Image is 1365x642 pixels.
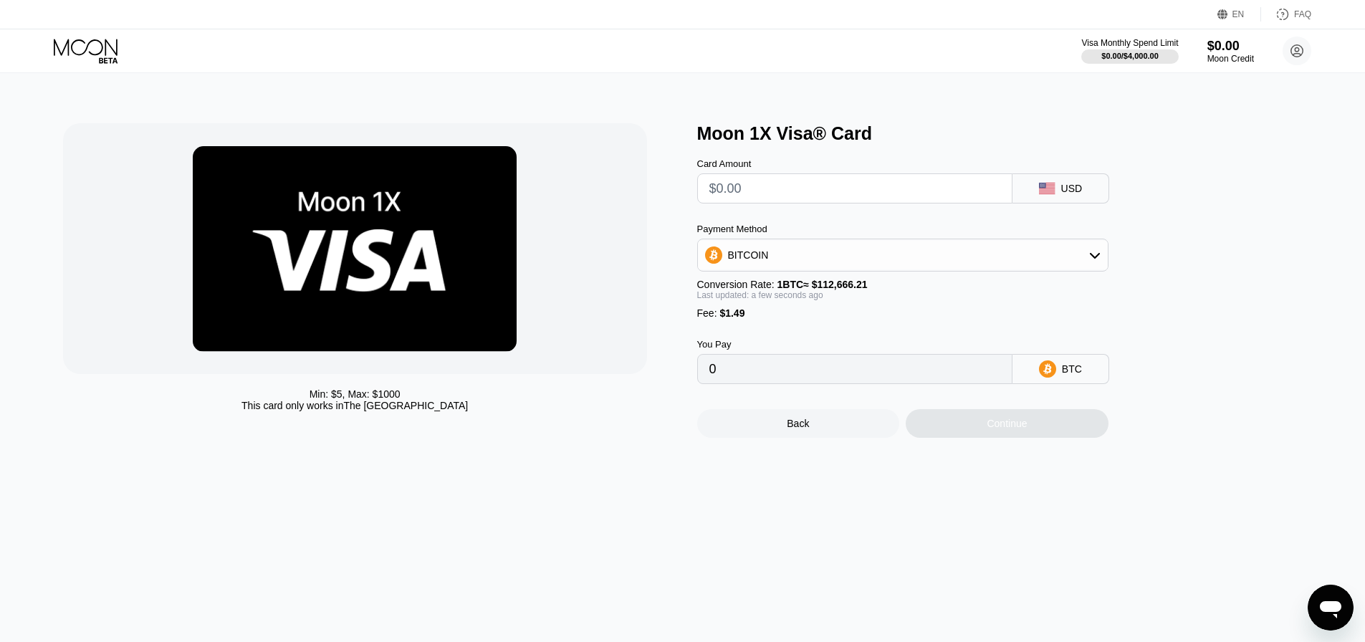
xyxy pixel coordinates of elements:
[1308,585,1354,631] iframe: Button to launch messaging window
[1061,183,1083,194] div: USD
[697,158,1012,169] div: Card Amount
[1294,9,1311,19] div: FAQ
[698,241,1108,269] div: BITCOIN
[697,339,1012,350] div: You Pay
[709,174,1000,203] input: $0.00
[1261,7,1311,21] div: FAQ
[1081,38,1178,64] div: Visa Monthly Spend Limit$0.00/$4,000.00
[697,123,1317,144] div: Moon 1X Visa® Card
[697,224,1108,234] div: Payment Method
[1207,39,1254,54] div: $0.00
[787,418,809,429] div: Back
[697,409,900,438] div: Back
[1207,39,1254,64] div: $0.00Moon Credit
[1207,54,1254,64] div: Moon Credit
[719,307,744,319] span: $1.49
[241,400,468,411] div: This card only works in The [GEOGRAPHIC_DATA]
[777,279,868,290] span: 1 BTC ≈ $112,666.21
[697,290,1108,300] div: Last updated: a few seconds ago
[728,249,769,261] div: BITCOIN
[1101,52,1159,60] div: $0.00 / $4,000.00
[697,307,1108,319] div: Fee :
[1232,9,1245,19] div: EN
[1062,363,1082,375] div: BTC
[310,388,401,400] div: Min: $ 5 , Max: $ 1000
[1217,7,1261,21] div: EN
[697,279,1108,290] div: Conversion Rate:
[1081,38,1178,48] div: Visa Monthly Spend Limit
